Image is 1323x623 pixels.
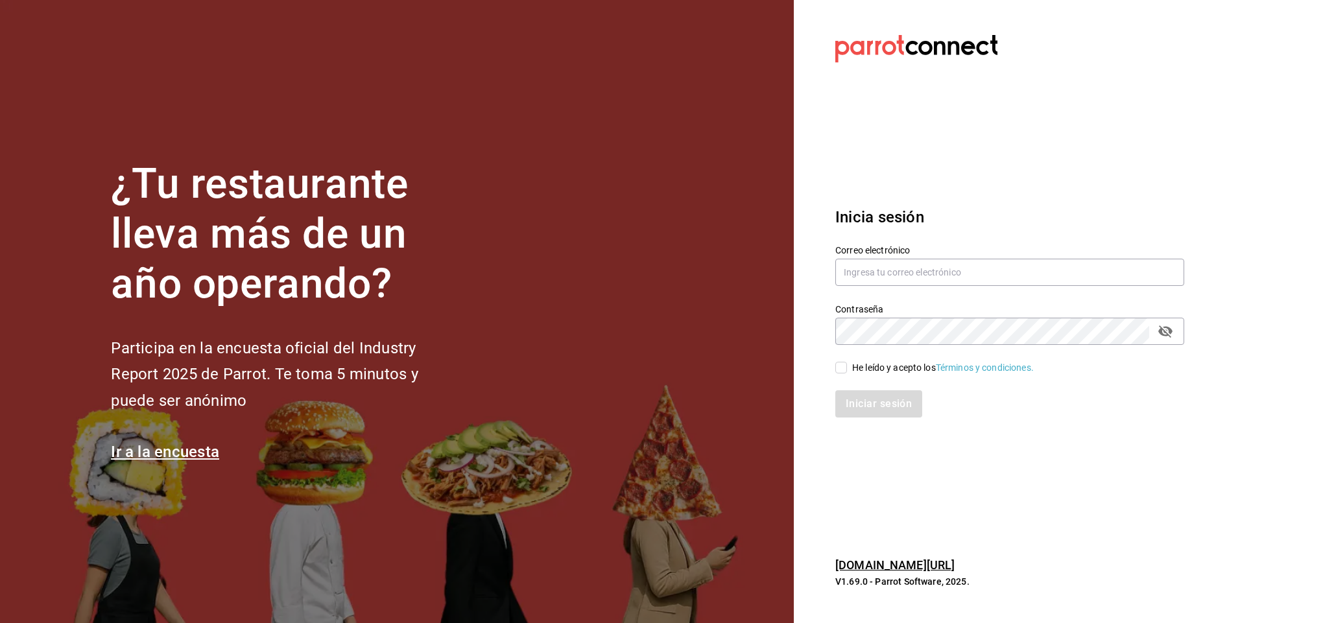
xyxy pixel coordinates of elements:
h3: Inicia sesión [835,206,1184,229]
label: Correo electrónico [835,246,1184,255]
p: V1.69.0 - Parrot Software, 2025. [835,575,1184,588]
h1: ¿Tu restaurante lleva más de un año operando? [111,159,461,309]
a: Términos y condiciones. [936,362,1034,373]
label: Contraseña [835,305,1184,314]
button: passwordField [1154,320,1176,342]
h2: Participa en la encuesta oficial del Industry Report 2025 de Parrot. Te toma 5 minutos y puede se... [111,335,461,414]
input: Ingresa tu correo electrónico [835,259,1184,286]
a: Ir a la encuesta [111,443,219,461]
a: [DOMAIN_NAME][URL] [835,558,955,572]
div: He leído y acepto los [852,361,1034,375]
